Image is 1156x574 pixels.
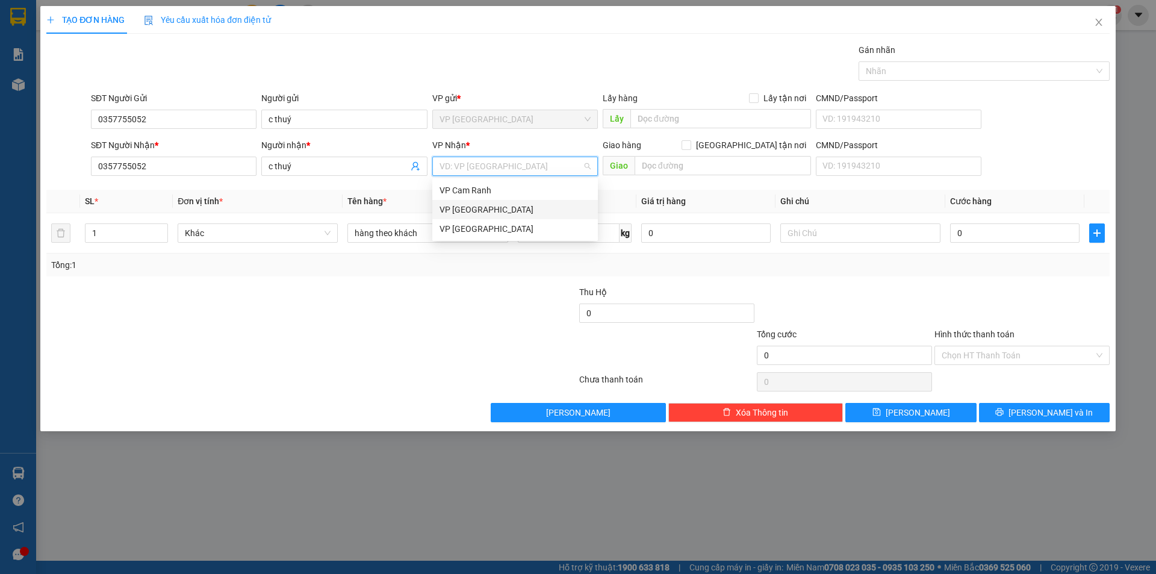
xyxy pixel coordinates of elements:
button: deleteXóa Thông tin [668,403,844,422]
th: Ghi chú [775,190,945,213]
div: Chưa thanh toán [578,373,756,394]
span: Lấy hàng [603,93,638,103]
div: VP Sài Gòn [432,219,598,239]
span: delete [722,408,731,417]
div: Người nhận [261,139,427,152]
span: kg [620,223,632,243]
div: VP Nha Trang [432,200,598,219]
button: Close [1082,6,1116,40]
span: Giao [603,156,635,175]
span: SL [85,196,95,206]
span: save [872,408,881,417]
div: SĐT Người Gửi [91,92,256,105]
span: Lấy tận nơi [759,92,811,105]
h2: VP Nhận: VP Cam Ranh [63,70,291,146]
button: save[PERSON_NAME] [845,403,976,422]
b: [DOMAIN_NAME] [161,10,291,30]
div: VP [GEOGRAPHIC_DATA] [440,222,591,236]
span: plus [46,16,55,24]
button: plus [1089,223,1105,243]
span: VP Sài Gòn [440,110,591,128]
div: VP Cam Ranh [432,181,598,200]
span: Khác [185,224,331,242]
span: Giá trị hàng [641,196,686,206]
input: Dọc đường [635,156,811,175]
label: Hình thức thanh toán [934,329,1015,339]
span: Tên hàng [347,196,387,206]
span: printer [995,408,1004,417]
label: Gán nhãn [859,45,895,55]
span: Cước hàng [950,196,992,206]
input: 0 [641,223,771,243]
input: VD: Bàn, Ghế [347,223,508,243]
input: Ghi Chú [780,223,940,243]
span: Yêu cầu xuất hóa đơn điện tử [144,15,271,25]
button: printer[PERSON_NAME] và In [979,403,1110,422]
span: [GEOGRAPHIC_DATA] tận nơi [691,139,811,152]
span: Tổng cước [757,329,797,339]
span: Lấy [603,109,630,128]
div: Tổng: 1 [51,258,446,272]
span: Xóa Thông tin [736,406,788,419]
span: TẠO ĐƠN HÀNG [46,15,125,25]
img: icon [144,16,154,25]
span: VP Nhận [432,140,466,150]
div: CMND/Passport [816,92,981,105]
span: close [1094,17,1104,27]
span: [PERSON_NAME] [886,406,950,419]
div: CMND/Passport [816,139,981,152]
span: [PERSON_NAME] [546,406,611,419]
div: VP Cam Ranh [440,184,591,197]
input: Dọc đường [630,109,811,128]
span: user-add [411,161,420,171]
span: Đơn vị tính [178,196,223,206]
button: delete [51,223,70,243]
span: Giao hàng [603,140,641,150]
span: plus [1090,228,1104,238]
h2: SG2508150006 [7,70,97,90]
div: Người gửi [261,92,427,105]
div: SĐT Người Nhận [91,139,256,152]
img: logo.jpg [7,10,67,70]
button: [PERSON_NAME] [491,403,666,422]
div: VP gửi [432,92,598,105]
div: VP [GEOGRAPHIC_DATA] [440,203,591,216]
span: [PERSON_NAME] và In [1008,406,1093,419]
b: [PERSON_NAME] [73,28,203,48]
span: Thu Hộ [579,287,607,297]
